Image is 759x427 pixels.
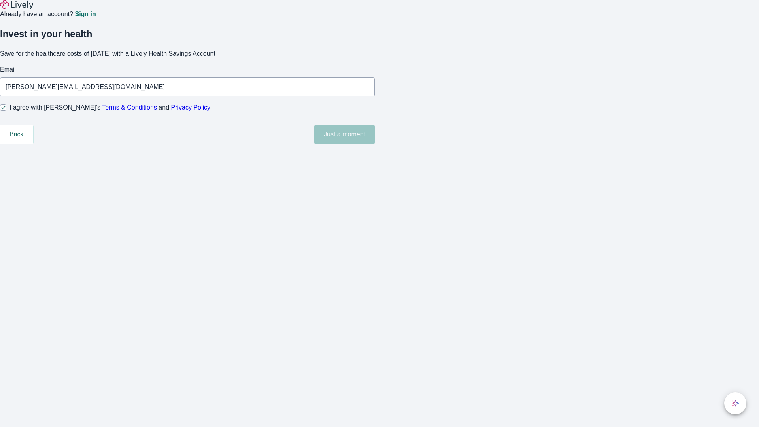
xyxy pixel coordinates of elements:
[75,11,96,17] a: Sign in
[171,104,211,111] a: Privacy Policy
[724,392,746,414] button: chat
[102,104,157,111] a: Terms & Conditions
[731,399,739,407] svg: Lively AI Assistant
[9,103,210,112] span: I agree with [PERSON_NAME]’s and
